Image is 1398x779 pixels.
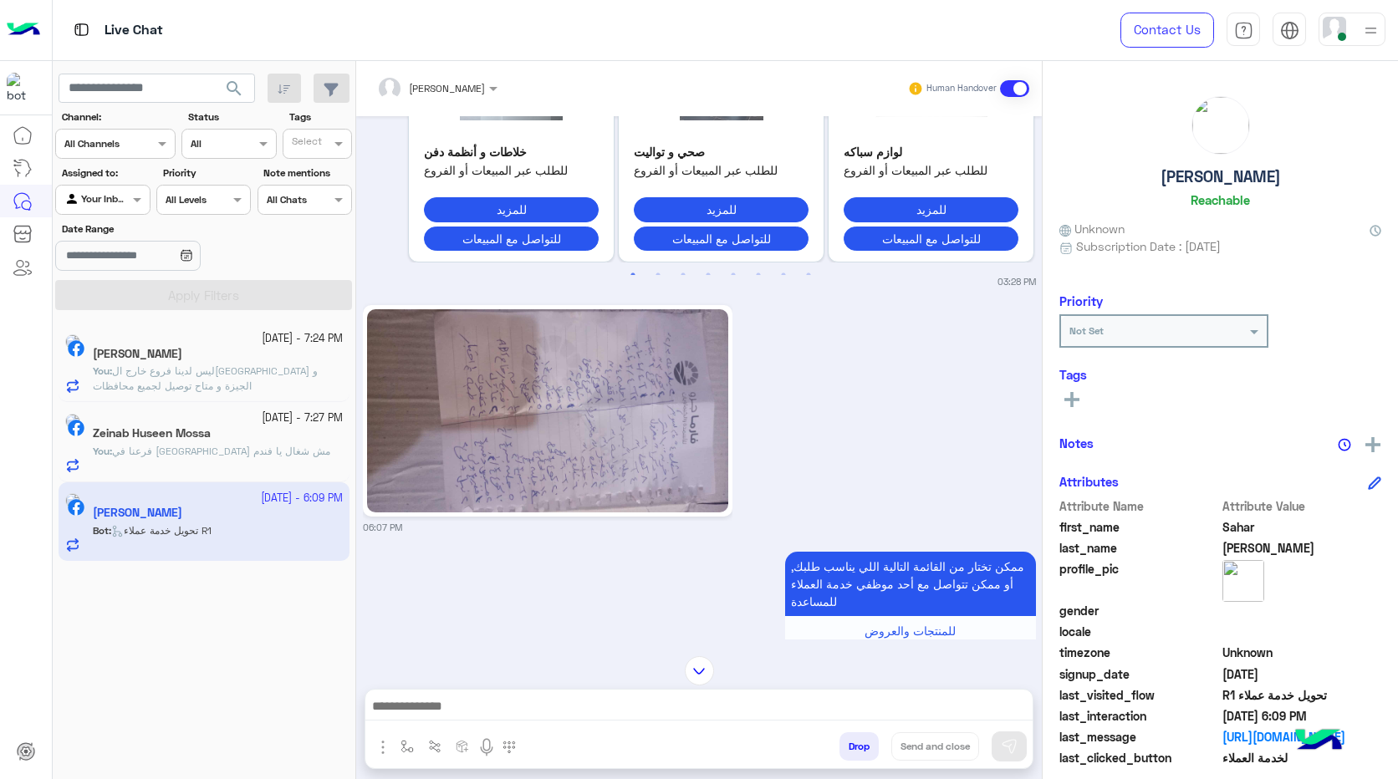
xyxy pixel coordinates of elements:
[785,552,1036,616] p: 23/9/2025, 6:07 PM
[367,309,728,512] img: 551682566_2738115179729011_4959109651748718836_n.jpg
[62,165,148,181] label: Assigned to:
[1222,602,1382,619] span: null
[289,134,322,153] div: Select
[1234,21,1253,40] img: tab
[1059,497,1219,515] span: Attribute Name
[477,737,497,757] img: send voice note
[844,197,1018,221] button: للمزيد
[800,267,817,283] button: 8 of 4
[373,737,393,757] img: send attachment
[1059,644,1219,661] span: timezone
[7,13,40,48] img: Logo
[62,109,174,125] label: Channel:
[1059,293,1103,308] h6: Priority
[839,732,879,761] button: Drop
[844,143,1018,160] p: لوازم سباكه
[1222,686,1382,704] span: تحويل خدمة عملاء R1
[93,426,211,440] h5: Zeinab Huseen Mossa
[289,109,350,125] label: Tags
[844,227,1018,251] button: للتواصل مع المبيعات
[214,74,255,109] button: search
[1076,237,1221,255] span: Subscription Date : [DATE]
[1059,435,1094,451] h6: Notes
[775,267,792,283] button: 7 of 4
[93,364,318,407] span: ليس لدينا فروع خارج القاهرة و الجيزة و متاح توصيل لجميع محافظات مصر
[1222,749,1382,766] span: لخدمة العملاء
[112,445,330,457] span: فرعنا في شارع الهرم مش شغال يا فندم
[62,221,249,237] label: Date Range
[1001,738,1018,755] img: send message
[65,334,80,349] img: picture
[394,732,421,760] button: select flow
[68,420,84,436] img: Facebook
[1289,712,1348,771] img: hulul-logo.png
[409,82,485,94] span: [PERSON_NAME]
[7,73,37,103] img: 322208621163248
[1338,438,1351,451] img: notes
[188,109,274,125] label: Status
[262,331,343,347] small: [DATE] - 7:24 PM
[865,624,956,638] span: للمنتجات والعروض
[634,227,809,251] button: للتواصل مع المبيعات
[1360,20,1381,41] img: profile
[685,656,714,685] img: scroll
[424,161,599,179] span: للطلب عبر المبيعات أو الفروع
[1059,728,1219,746] span: last_message
[93,445,110,457] span: You
[675,267,691,283] button: 3 of 4
[1191,192,1250,207] h6: Reachable
[1059,220,1125,237] span: Unknown
[844,161,1018,179] span: للطلب عبر المبيعات أو الفروع
[1059,665,1219,683] span: signup_date
[93,364,110,377] span: You
[1059,623,1219,640] span: locale
[1323,17,1346,40] img: userImage
[263,165,349,181] label: Note mentions
[634,197,809,221] button: للمزيد
[424,197,599,221] button: للمزيد
[421,732,449,760] button: Trigger scenario
[262,410,343,426] small: [DATE] - 7:27 PM
[1059,539,1219,557] span: last_name
[105,19,163,42] p: Live Chat
[1059,474,1119,489] h6: Attributes
[1222,560,1264,602] img: picture
[1222,707,1382,725] span: 2025-09-23T15:09:20.966Z
[424,227,599,251] button: للتواصل مع المبيعات
[93,347,182,361] h5: Emy Amer
[1059,707,1219,725] span: last_interaction
[1059,518,1219,536] span: first_name
[926,82,997,95] small: Human Handover
[634,161,809,179] span: للطلب عبر المبيعات أو الفروع
[68,340,84,357] img: Facebook
[1222,623,1382,640] span: null
[55,280,352,310] button: Apply Filters
[650,267,666,283] button: 2 of 4
[428,740,441,753] img: Trigger scenario
[224,79,244,99] span: search
[1059,367,1381,382] h6: Tags
[1222,518,1382,536] span: Sahar
[1059,560,1219,598] span: profile_pic
[1222,728,1382,746] a: [URL][DOMAIN_NAME]
[71,19,92,40] img: tab
[1192,97,1249,154] img: picture
[456,740,469,753] img: create order
[1280,21,1299,40] img: tab
[1059,749,1219,766] span: last_clicked_button
[700,267,717,283] button: 4 of 4
[65,414,80,429] img: picture
[891,732,979,761] button: Send and close
[93,364,112,377] b: :
[1059,602,1219,619] span: gender
[1161,167,1281,186] h5: [PERSON_NAME]
[725,267,742,283] button: 5 of 4
[1059,686,1219,704] span: last_visited_flow
[93,445,112,457] b: :
[1222,497,1382,515] span: Attribute Value
[750,267,767,283] button: 6 of 4
[625,267,641,283] button: 1 of 4
[449,732,477,760] button: create order
[401,740,414,753] img: select flow
[1120,13,1214,48] a: Contact Us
